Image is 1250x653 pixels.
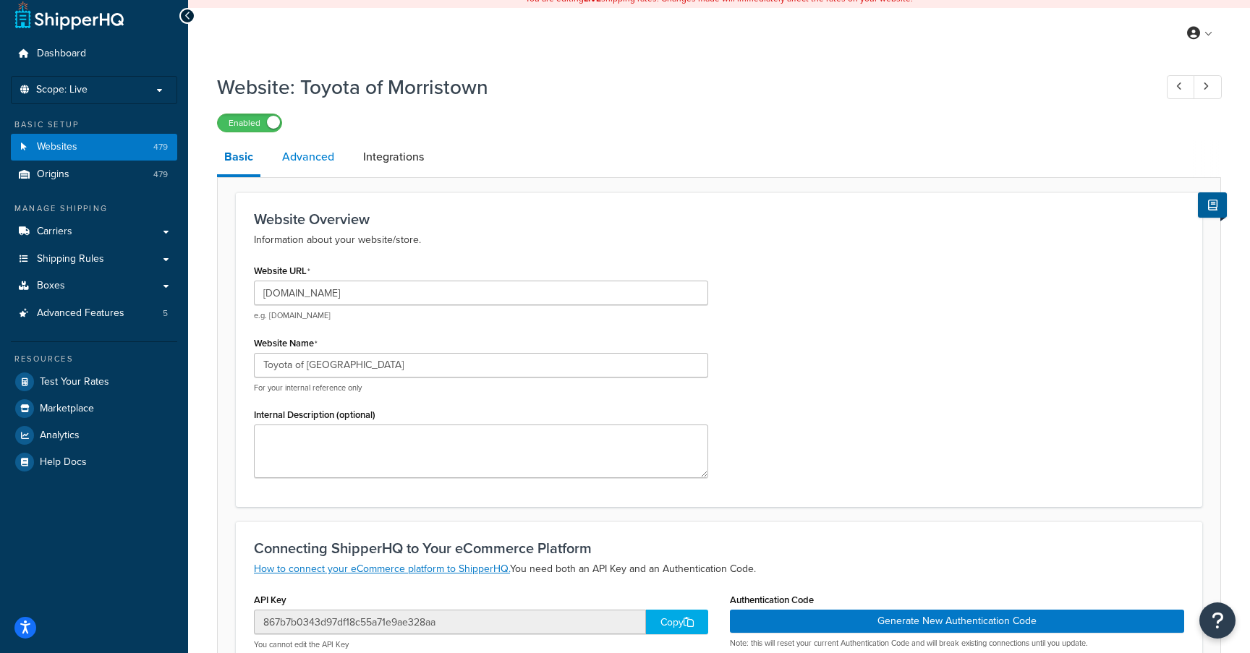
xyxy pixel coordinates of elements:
a: Advanced Features5 [11,300,177,327]
a: Integrations [356,140,431,174]
label: Internal Description (optional) [254,409,375,420]
button: Generate New Authentication Code [730,610,1184,633]
a: Test Your Rates [11,369,177,395]
button: Open Resource Center [1199,602,1236,639]
span: Help Docs [40,456,87,469]
li: Advanced Features [11,300,177,327]
span: Test Your Rates [40,376,109,388]
a: Previous Record [1167,75,1195,99]
h3: Website Overview [254,211,1184,227]
a: Basic [217,140,260,177]
a: Origins479 [11,161,177,188]
div: Basic Setup [11,119,177,131]
a: How to connect your eCommerce platform to ShipperHQ. [254,561,510,576]
span: Scope: Live [36,84,88,96]
p: Information about your website/store. [254,231,1184,249]
li: Origins [11,161,177,188]
label: Enabled [218,114,281,132]
label: API Key [254,594,286,605]
p: You need both an API Key and an Authentication Code. [254,560,1184,578]
a: Analytics [11,422,177,448]
li: Websites [11,134,177,161]
span: Origins [37,168,69,181]
div: Copy [646,610,708,634]
h3: Connecting ShipperHQ to Your eCommerce Platform [254,540,1184,556]
a: Websites479 [11,134,177,161]
p: Note: this will reset your current Authentication Code and will break existing connections until ... [730,638,1184,649]
span: Boxes [37,280,65,292]
a: Carriers [11,218,177,245]
div: Manage Shipping [11,202,177,215]
span: Dashboard [37,48,86,60]
p: e.g. [DOMAIN_NAME] [254,310,708,321]
span: Websites [37,141,77,153]
span: 5 [163,307,168,320]
span: 479 [153,141,168,153]
button: Show Help Docs [1198,192,1227,218]
p: For your internal reference only [254,383,708,393]
a: Next Record [1194,75,1222,99]
span: Carriers [37,226,72,238]
a: Advanced [275,140,341,174]
div: Resources [11,353,177,365]
label: Website URL [254,265,310,277]
span: Analytics [40,430,80,442]
span: Marketplace [40,403,94,415]
a: Help Docs [11,449,177,475]
a: Marketplace [11,396,177,422]
span: 479 [153,168,168,181]
a: Shipping Rules [11,246,177,273]
p: You cannot edit the API Key [254,639,708,650]
label: Authentication Code [730,594,814,605]
label: Website Name [254,338,318,349]
span: Shipping Rules [37,253,104,265]
a: Dashboard [11,40,177,67]
a: Boxes [11,273,177,299]
span: Advanced Features [37,307,124,320]
h1: Website: Toyota of Morristown [217,73,1140,101]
